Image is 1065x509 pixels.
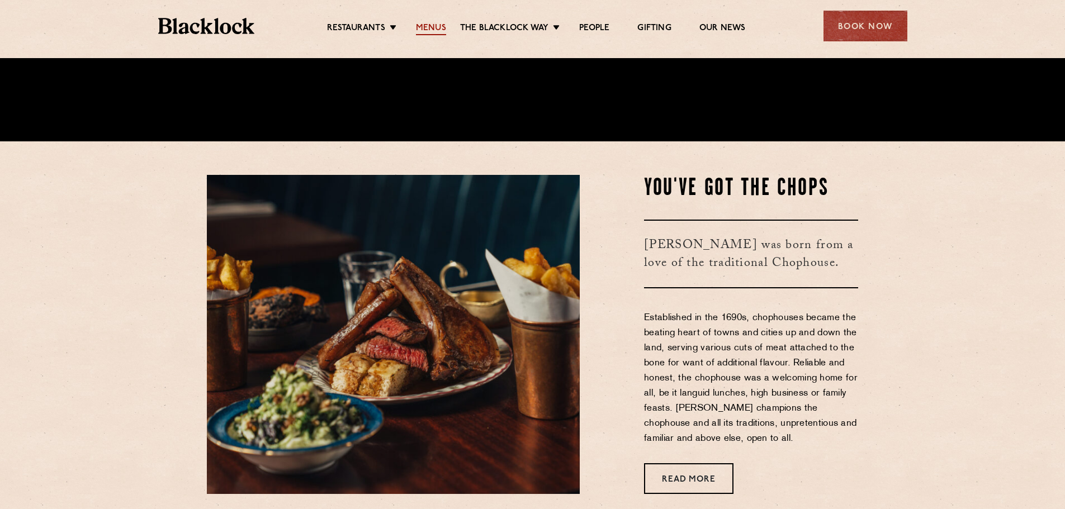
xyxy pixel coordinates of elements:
[579,23,609,35] a: People
[644,175,858,203] h2: You've Got The Chops
[644,463,733,494] a: Read More
[644,220,858,288] h3: [PERSON_NAME] was born from a love of the traditional Chophouse.
[327,23,385,35] a: Restaurants
[823,11,907,41] div: Book Now
[416,23,446,35] a: Menus
[699,23,746,35] a: Our News
[637,23,671,35] a: Gifting
[644,311,858,446] p: Established in the 1690s, chophouses became the beating heart of towns and cities up and down the...
[158,18,255,34] img: BL_Textured_Logo-footer-cropped.svg
[460,23,548,35] a: The Blacklock Way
